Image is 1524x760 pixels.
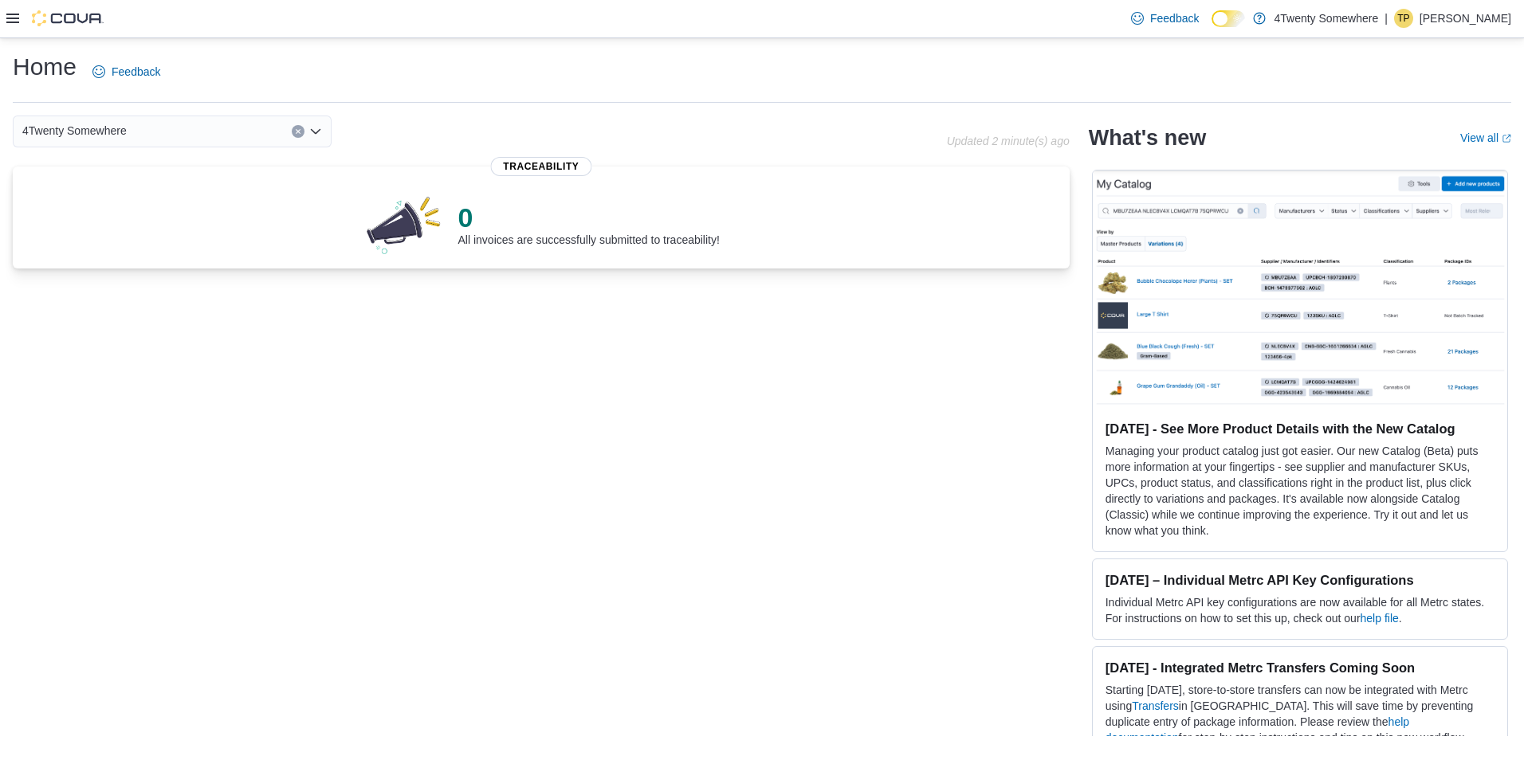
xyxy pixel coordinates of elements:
div: Tyler Pallotta [1394,9,1413,28]
h3: [DATE] - See More Product Details with the New Catalog [1106,421,1495,437]
a: Feedback [86,56,167,88]
span: Traceability [490,157,591,176]
p: Updated 2 minute(s) ago [947,135,1070,147]
p: [PERSON_NAME] [1420,9,1511,28]
button: Clear input [292,125,304,138]
a: Transfers [1132,699,1179,712]
img: Cova [32,10,104,26]
button: Open list of options [309,125,322,138]
p: Managing your product catalog just got easier. Our new Catalog (Beta) puts more information at yo... [1106,443,1495,539]
input: Dark Mode [1212,10,1245,27]
img: 0 [363,192,446,256]
h2: What's new [1089,125,1206,151]
span: TP [1397,9,1409,28]
a: Feedback [1125,2,1205,34]
p: 4Twenty Somewhere [1274,9,1378,28]
span: 4Twenty Somewhere [22,121,127,140]
svg: External link [1502,134,1511,143]
h1: Home [13,51,77,83]
a: help file [1361,612,1399,625]
span: Feedback [112,64,160,80]
div: All invoices are successfully submitted to traceability! [458,202,720,246]
a: View allExternal link [1460,131,1511,144]
span: Dark Mode [1212,27,1212,28]
p: Starting [DATE], store-to-store transfers can now be integrated with Metrc using in [GEOGRAPHIC_D... [1106,682,1495,746]
h3: [DATE] – Individual Metrc API Key Configurations [1106,572,1495,588]
p: 0 [458,202,720,233]
p: | [1385,9,1388,28]
p: Individual Metrc API key configurations are now available for all Metrc states. For instructions ... [1106,594,1495,626]
h3: [DATE] - Integrated Metrc Transfers Coming Soon [1106,660,1495,676]
span: Feedback [1150,10,1199,26]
